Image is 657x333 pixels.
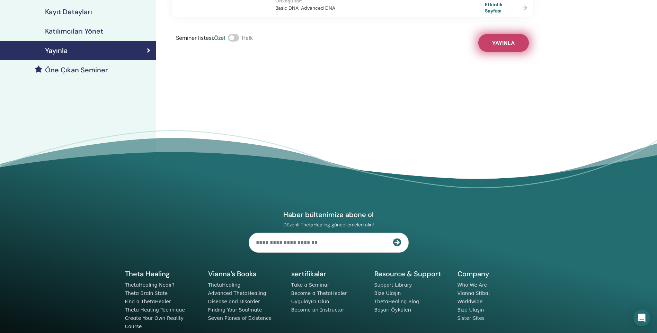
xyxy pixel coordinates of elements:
[492,39,515,47] span: Yayınla
[125,299,171,304] a: Find a ThetaHealer
[176,34,214,42] span: Seminer listesi :
[458,307,484,313] a: Bize Ulaşın
[125,290,168,296] a: Theta Brain State
[478,34,529,52] button: Yayınla
[208,269,283,278] h5: Vianna’s Books
[208,299,260,304] a: Disease and Disorder
[374,282,412,288] a: Support Library
[458,299,483,304] a: Worldwide
[214,34,225,42] span: Özel
[458,269,532,278] h5: Company
[125,282,175,288] a: ThetaHealing Nedir?
[125,269,200,278] h5: Theta Healing
[249,210,409,219] h4: Haber bültenimize abone ol
[275,4,485,12] p: Basic DNA, Advanced DNA
[458,315,485,321] a: Sister Sites
[374,307,411,313] a: Başarı Öyküleri
[291,307,344,313] a: Become an Instructor
[291,290,347,296] a: Become a ThetaHealer
[291,282,329,288] a: Take a Seminar
[485,1,530,14] a: Etkinlik Sayfası
[291,269,366,278] h5: sertifikalar
[458,290,490,296] a: Vianna Stibal
[208,282,241,288] a: ThetaHealing
[374,290,401,296] a: Bize Ulaşın
[125,307,185,313] a: Theta Healing Technique
[633,309,650,326] div: Open Intercom Messenger
[374,269,449,278] h5: Resource & Support
[125,315,184,329] a: Create Your Own Reality Course
[45,27,103,35] h4: Katılımcıları Yönet
[208,307,262,313] a: Finding Your Soulmate
[249,222,409,228] p: Düzenli ThetaHealing güncellemeleri alın!
[45,46,68,55] h4: Yayınla
[45,8,92,16] h4: Kayıt Detayları
[208,315,272,321] a: Seven Planes of Existence
[458,282,487,288] a: Who We Are
[45,66,108,74] h4: Öne Çıkan Seminer
[208,290,266,296] a: Advanced ThetaHealing
[291,299,329,304] a: Uygulayıcı Olun
[374,299,419,304] a: ThetaHealing Blog
[242,34,253,42] span: Halk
